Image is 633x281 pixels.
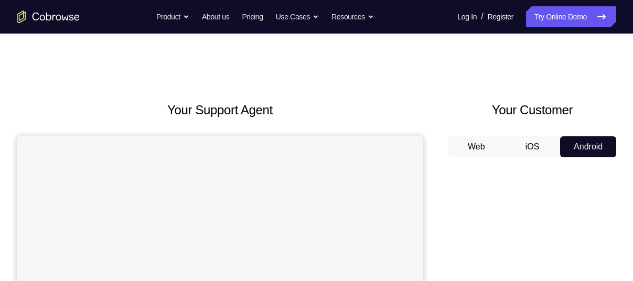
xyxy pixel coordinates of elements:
button: Web [448,136,505,157]
button: Resources [331,6,374,27]
button: Android [560,136,616,157]
button: iOS [505,136,561,157]
a: Pricing [242,6,263,27]
h2: Your Support Agent [17,101,423,120]
a: Log In [457,6,477,27]
button: Product [156,6,189,27]
a: Try Online Demo [526,6,616,27]
a: Register [488,6,513,27]
button: Use Cases [276,6,319,27]
h2: Your Customer [448,101,616,120]
span: / [481,10,483,23]
a: Go to the home page [17,10,80,23]
a: About us [202,6,229,27]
